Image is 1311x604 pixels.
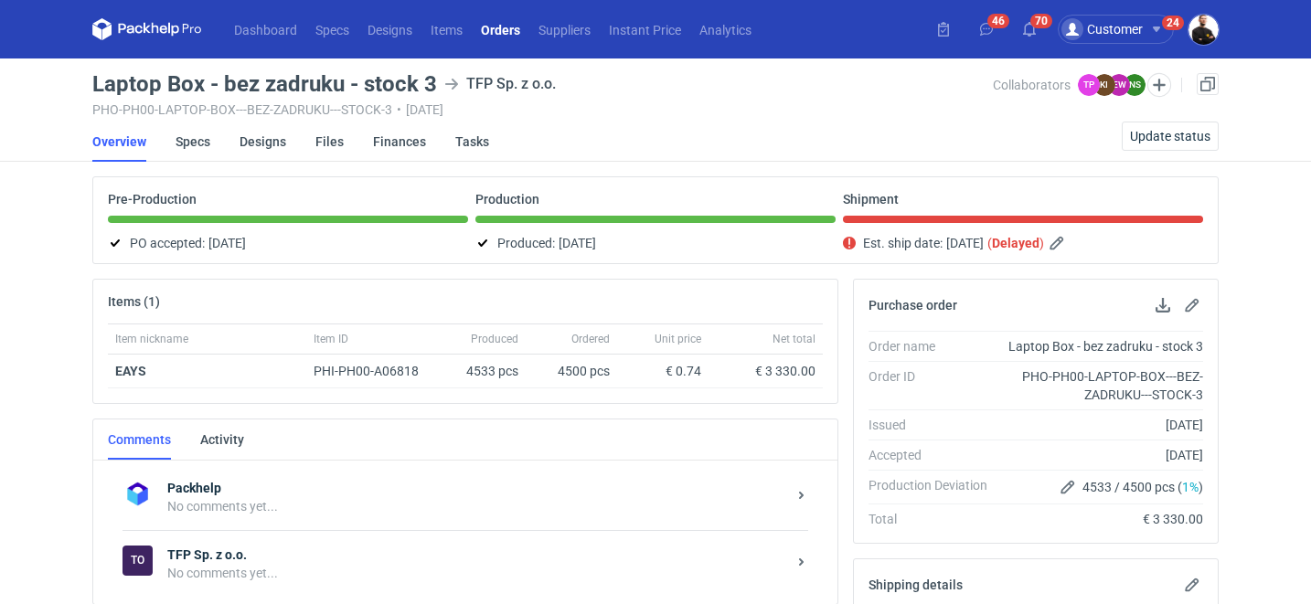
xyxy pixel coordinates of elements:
div: PO accepted: [108,232,468,254]
a: Comments [108,419,171,460]
span: Update status [1130,130,1210,143]
strong: Packhelp [167,479,786,497]
div: 4500 pcs [526,355,617,388]
h2: Items (1) [108,294,160,309]
span: Collaborators [993,78,1071,92]
em: ) [1039,236,1044,250]
a: Orders [472,18,529,40]
figcaption: KI [1093,74,1115,96]
div: 4533 pcs [443,355,526,388]
p: Pre-Production [108,192,197,207]
span: [DATE] [208,232,246,254]
div: Total [869,510,1002,528]
span: Ordered [571,332,610,346]
button: Download PO [1152,294,1174,316]
div: Production Deviation [869,476,1002,498]
a: Specs [176,122,210,162]
span: Produced [471,332,518,346]
div: PHO-PH00-LAPTOP-BOX---BEZ-ZADRUKU---STOCK-3 [DATE] [92,102,993,117]
div: Accepted [869,446,1002,464]
img: Packhelp [123,479,153,509]
a: Duplicate [1197,73,1219,95]
button: Customer24 [1058,15,1188,44]
div: Laptop Box - bez zadruku - stock 3 [1002,337,1203,355]
div: € 3 330.00 [1002,510,1203,528]
a: Files [315,122,344,162]
div: Customer [1061,18,1143,40]
div: No comments yet... [167,564,786,582]
div: € 3 330.00 [716,362,815,380]
a: Dashboard [225,18,306,40]
span: • [397,102,401,117]
button: Update status [1122,122,1219,151]
div: 24 [1167,16,1179,29]
h3: Laptop Box - bez zadruku - stock 3 [92,73,437,95]
h2: Purchase order [869,298,957,313]
button: 70 [1015,15,1044,44]
div: Order ID [869,367,1002,404]
a: EAYS [115,364,146,378]
div: Issued [869,416,1002,434]
div: Produced: [475,232,836,254]
button: Edit estimated shipping date [1048,232,1070,254]
span: Item nickname [115,332,188,346]
span: [DATE] [946,232,984,254]
a: Analytics [690,18,761,40]
div: No comments yet... [167,497,786,515]
button: Edit production Deviation [1057,476,1079,498]
span: Net total [773,332,815,346]
div: [DATE] [1002,416,1203,434]
button: Edit collaborators [1147,73,1171,97]
figcaption: TP [1078,74,1100,96]
button: Edit shipping details [1181,574,1203,596]
strong: Delayed [992,236,1039,250]
h2: Shipping details [869,578,963,592]
a: Finances [373,122,426,162]
span: 1% [1182,480,1199,494]
div: PHI-PH00-A06818 [314,362,436,380]
figcaption: To [123,546,153,576]
span: 4533 / 4500 pcs ( ) [1082,478,1203,496]
span: Unit price [655,332,701,346]
a: Overview [92,122,146,162]
a: Tasks [455,122,489,162]
figcaption: EW [1108,74,1130,96]
img: Adam Fabirkiewicz [1188,15,1219,45]
div: Est. ship date: [843,232,1203,254]
a: Specs [306,18,358,40]
figcaption: NS [1124,74,1146,96]
a: Designs [358,18,421,40]
div: Order name [869,337,1002,355]
div: [DATE] [1002,446,1203,464]
a: Designs [240,122,286,162]
p: Production [475,192,539,207]
span: [DATE] [559,232,596,254]
button: 46 [972,15,1001,44]
svg: Packhelp Pro [92,18,202,40]
div: TFP Sp. z o.o. [123,546,153,576]
div: € 0.74 [624,362,701,380]
em: ( [987,236,992,250]
div: PHO-PH00-LAPTOP-BOX---BEZ-ZADRUKU---STOCK-3 [1002,367,1203,404]
p: Shipment [843,192,899,207]
button: Edit purchase order [1181,294,1203,316]
a: Instant Price [600,18,690,40]
a: Items [421,18,472,40]
a: Activity [200,419,244,460]
a: Suppliers [529,18,600,40]
strong: TFP Sp. z o.o. [167,546,786,564]
span: Item ID [314,332,348,346]
div: TFP Sp. z o.o. [444,73,556,95]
